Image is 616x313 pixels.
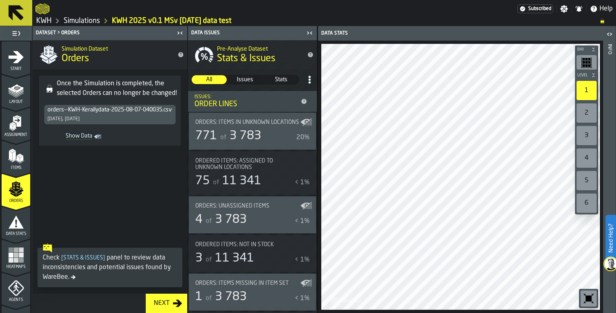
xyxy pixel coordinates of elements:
div: thumb [227,75,263,84]
a: logo-header [35,2,50,16]
div: < 1% [295,178,310,187]
span: 3 783 [215,291,247,303]
label: button-toggle-Close me [304,28,315,38]
div: stat-Ordered items: Assigned to unknown locations [189,151,316,195]
label: button-toggle-Notifications [572,5,586,13]
div: Order Lines [194,100,298,109]
svg: Reset zoom and position [582,292,595,305]
span: Issues [228,76,262,84]
div: Dataset > Orders [34,30,174,36]
div: button-toolbar-undefined [575,147,598,169]
span: 3 783 [229,130,261,142]
div: title-Stats & Issues [188,40,317,69]
span: Show Data [47,133,92,141]
div: Title [195,280,310,286]
span: Stats & Issues [60,255,107,261]
span: Stats & Issues [217,52,275,65]
div: 4 [195,212,203,227]
div: Title [195,241,310,248]
div: 4 [577,148,597,168]
div: 771 [195,129,217,143]
div: button-toolbar-undefined [575,192,598,214]
div: stat-Orders: Unassigned Items [189,196,316,233]
div: Title [195,280,300,286]
label: button-toggle-Show on Map [300,274,313,290]
header: Data Issues [188,26,317,40]
span: Layout [2,100,30,104]
header: Info [603,26,616,313]
span: ] [103,255,105,261]
label: button-switch-multi-All [191,75,227,84]
div: button-toolbar-undefined [575,79,598,102]
span: Ordered items: Assigned to unknown locations [195,158,300,171]
div: thumb [192,75,227,84]
label: button-toggle-Show on Map [300,113,313,129]
span: Orders: Items in Unknown locations [195,119,299,126]
div: button-toolbar-undefined [575,102,598,124]
label: button-switch-multi-Issues [227,75,263,84]
div: Title [195,158,310,171]
span: Orders: Unassigned Items [195,203,269,209]
li: menu Items [2,140,30,173]
div: 3 [577,126,597,145]
div: Check panel to review data inconsistencies and potential issues found by WareBee. [43,253,177,282]
div: 1 [577,81,597,100]
span: Level [576,73,589,78]
header: Data Stats [318,26,603,41]
div: Title [195,158,300,171]
span: of [206,218,212,224]
li: menu Data Stats [2,206,30,239]
div: Title [195,119,300,126]
div: [DATE], [DATE] [48,116,80,122]
div: 20% [296,133,310,142]
div: Once the Simulation is completed, the selected Orders can no longer be changed! [57,79,178,98]
div: stat-Orders: Items in Unknown locations [189,113,316,150]
div: < 1% [295,294,310,303]
div: Menu Subscription [517,4,553,13]
h2: Sub Title [217,44,301,52]
div: Title [195,203,300,209]
div: DropdownMenuValue-cfbee541-323a-4746-8805-580e93935a88[DATE], [DATE] [44,105,176,125]
div: < 1% [295,255,310,265]
div: Data Stats [320,31,461,36]
span: of [206,257,212,263]
div: button-toolbar-undefined [575,169,598,192]
span: [ [61,255,63,261]
a: logo-header [323,292,368,308]
div: Info [607,42,612,311]
div: Next [151,299,173,308]
div: button-toolbar-undefined [575,54,598,71]
li: menu Orders [2,173,30,206]
div: Title [195,203,310,209]
div: thumb [264,75,299,84]
label: button-toggle-Help [587,4,616,14]
span: Data Stats [2,232,30,236]
div: stat-Orders: Items missing in Item Set [189,274,316,311]
div: DropdownMenuValue-cfbee541-323a-4746-8805-580e93935a88 [48,107,172,113]
label: button-toggle-Open [604,28,615,42]
div: stat-Ordered Items: Not in Stock [189,235,316,272]
label: button-toggle-Toggle Full Menu [2,28,30,39]
a: link-to-/wh/i/4fb45246-3b77-4bb5-b880-c337c3c5facb [36,16,52,25]
a: link-to-/wh/i/4fb45246-3b77-4bb5-b880-c337c3c5facb/settings/billing [517,4,553,13]
button: button-Next [146,294,187,313]
span: 11 341 [222,175,261,187]
div: 2 [577,103,597,123]
div: 1 [195,290,203,304]
nav: Breadcrumb [35,16,613,26]
a: link-to-/wh/i/4fb45246-3b77-4bb5-b880-c337c3c5facb/simulations/e271d19a-c01a-46d8-87c6-81bde1c9db5a [112,16,232,25]
span: Help [599,4,613,14]
span: Agents [2,298,30,302]
div: button-toolbar-undefined [579,289,598,308]
div: alert-Once the Simulation is completed, the selected Orders can no longer be changed! [39,76,181,146]
a: toggle-dataset-table-Show Data [44,131,107,142]
div: Title [195,119,310,126]
span: Bay [576,47,589,52]
span: of [206,295,212,302]
label: button-toggle-Show on Map [300,196,313,212]
li: menu Heatmaps [2,239,30,272]
span: Stats [264,76,298,84]
div: Data Issues [190,30,304,36]
label: button-toggle-Close me [174,28,186,38]
span: Orders [62,52,89,65]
